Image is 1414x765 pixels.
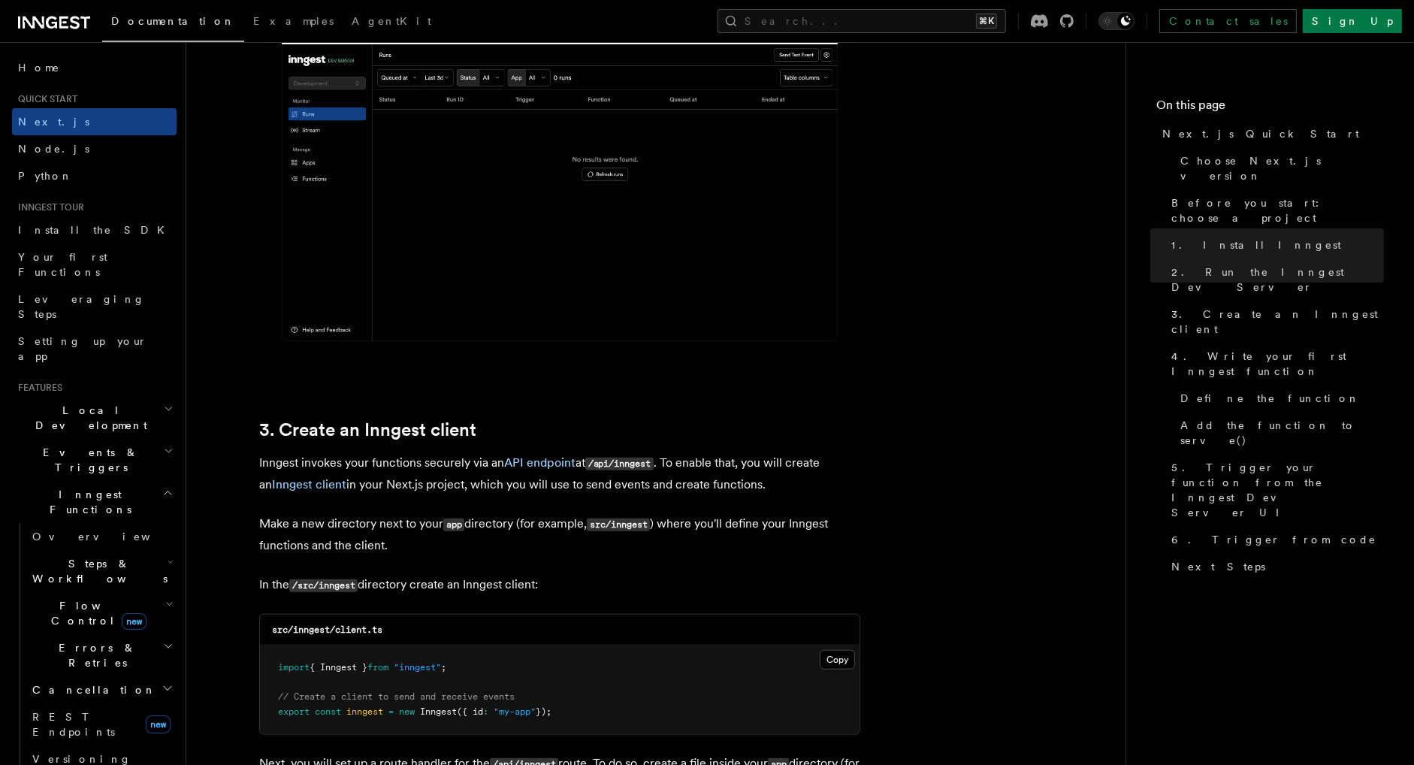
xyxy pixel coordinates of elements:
[26,682,156,697] span: Cancellation
[1303,9,1402,33] a: Sign Up
[26,550,177,592] button: Steps & Workflows
[394,662,441,673] span: "inngest"
[32,711,115,738] span: REST Endpoints
[367,662,388,673] span: from
[26,703,177,745] a: REST Endpointsnew
[1171,195,1384,225] span: Before you start: choose a project
[1174,412,1384,454] a: Add the function to serve()
[12,162,177,189] a: Python
[504,455,576,470] a: API endpoint
[1171,559,1265,574] span: Next Steps
[441,662,446,673] span: ;
[585,458,654,470] code: /api/inngest
[244,5,343,41] a: Examples
[1171,307,1384,337] span: 3. Create an Inngest client
[12,481,177,523] button: Inngest Functions
[259,452,860,495] p: Inngest invokes your functions securely via an at . To enable that, you will create an in your Ne...
[12,243,177,286] a: Your first Functions
[12,397,177,439] button: Local Development
[976,14,997,29] kbd: ⌘K
[18,224,174,236] span: Install the SDK
[18,251,107,278] span: Your first Functions
[420,706,457,717] span: Inngest
[272,624,382,635] code: src/inngest/client.ts
[12,135,177,162] a: Node.js
[587,519,650,531] code: src/inngest
[1159,9,1297,33] a: Contact sales
[443,519,464,531] code: app
[18,116,89,128] span: Next.js
[1165,189,1384,231] a: Before you start: choose a project
[1171,460,1384,520] span: 5. Trigger your function from the Inngest Dev Server UI
[26,598,165,628] span: Flow Control
[26,634,177,676] button: Errors & Retries
[315,706,341,717] span: const
[12,445,164,475] span: Events & Triggers
[388,706,394,717] span: =
[26,523,177,550] a: Overview
[1174,385,1384,412] a: Define the function
[1165,343,1384,385] a: 4. Write your first Inngest function
[26,592,177,634] button: Flow Controlnew
[1165,259,1384,301] a: 2. Run the Inngest Dev Server
[1171,265,1384,295] span: 2. Run the Inngest Dev Server
[1165,231,1384,259] a: 1. Install Inngest
[278,662,310,673] span: import
[1156,120,1384,147] a: Next.js Quick Start
[278,691,515,702] span: // Create a client to send and receive events
[12,487,162,517] span: Inngest Functions
[352,15,431,27] span: AgentKit
[457,706,483,717] span: ({ id
[289,579,358,592] code: /src/inngest
[122,613,147,630] span: new
[343,5,440,41] a: AgentKit
[259,419,476,440] a: 3. Create an Inngest client
[111,15,235,27] span: Documentation
[1180,418,1384,448] span: Add the function to serve()
[18,293,145,320] span: Leveraging Steps
[346,706,383,717] span: inngest
[32,531,187,543] span: Overview
[26,556,168,586] span: Steps & Workflows
[494,706,536,717] span: "my-app"
[12,286,177,328] a: Leveraging Steps
[18,143,89,155] span: Node.js
[26,640,163,670] span: Errors & Retries
[259,513,860,556] p: Make a new directory next to your directory (for example, ) where you'll define your Inngest func...
[1171,237,1341,252] span: 1. Install Inngest
[26,676,177,703] button: Cancellation
[1174,147,1384,189] a: Choose Next.js version
[12,403,164,433] span: Local Development
[253,15,334,27] span: Examples
[146,715,171,733] span: new
[12,108,177,135] a: Next.js
[18,170,73,182] span: Python
[1171,349,1384,379] span: 4. Write your first Inngest function
[310,662,367,673] span: { Inngest }
[1180,391,1360,406] span: Define the function
[18,60,60,75] span: Home
[1165,301,1384,343] a: 3. Create an Inngest client
[1165,526,1384,553] a: 6. Trigger from code
[278,706,310,717] span: export
[1180,153,1384,183] span: Choose Next.js version
[1162,126,1359,141] span: Next.js Quick Start
[12,439,177,481] button: Events & Triggers
[1165,454,1384,526] a: 5. Trigger your function from the Inngest Dev Server UI
[1171,532,1376,547] span: 6. Trigger from code
[12,328,177,370] a: Setting up your app
[1156,96,1384,120] h4: On this page
[718,9,1006,33] button: Search...⌘K
[32,753,131,765] span: Versioning
[12,201,84,213] span: Inngest tour
[12,93,77,105] span: Quick start
[12,216,177,243] a: Install the SDK
[259,574,860,596] p: In the directory create an Inngest client:
[399,706,415,717] span: new
[1165,553,1384,580] a: Next Steps
[272,477,346,491] a: Inngest client
[1098,12,1135,30] button: Toggle dark mode
[12,382,62,394] span: Features
[483,706,488,717] span: :
[536,706,551,717] span: });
